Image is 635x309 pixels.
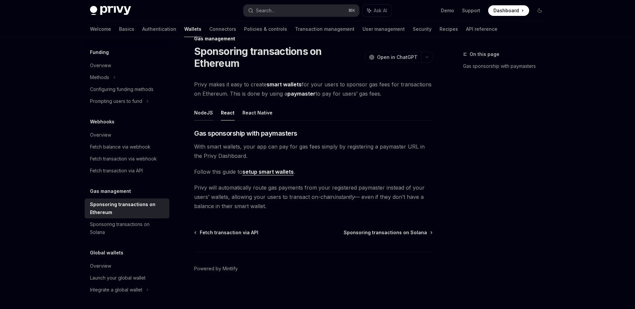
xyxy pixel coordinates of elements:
[374,7,387,14] span: Ask AI
[362,5,392,17] button: Ask AI
[85,199,169,218] a: Sponsoring transactions on Ethereum
[466,21,497,37] a: API reference
[463,61,550,71] a: Gas sponsorship with paymasters
[184,21,201,37] a: Wallets
[90,249,123,257] h5: Global wallets
[85,165,169,177] a: Fetch transaction via API
[90,155,157,163] div: Fetch transaction via webhook
[90,220,165,236] div: Sponsoring transactions on Solana
[493,7,519,14] span: Dashboard
[85,260,169,272] a: Overview
[90,187,131,195] h5: Gas management
[242,105,273,120] button: React Native
[85,129,169,141] a: Overview
[195,229,258,236] a: Fetch transaction via API
[344,229,432,236] a: Sponsoring transactions on Solana
[413,21,432,37] a: Security
[362,21,405,37] a: User management
[194,142,433,160] span: With smart wallets, your app can pay for gas fees simply by registering a paymaster URL in the Pr...
[365,52,421,63] button: Open in ChatGPT
[244,21,287,37] a: Policies & controls
[440,21,458,37] a: Recipes
[90,48,109,56] h5: Funding
[90,286,142,294] div: Integrate a global wallet
[462,7,480,14] a: Support
[90,131,111,139] div: Overview
[441,7,454,14] a: Demo
[90,262,111,270] div: Overview
[90,118,114,126] h5: Webhooks
[295,21,355,37] a: Transaction management
[90,21,111,37] a: Welcome
[90,73,109,81] div: Methods
[256,7,275,15] div: Search...
[119,21,134,37] a: Basics
[85,60,169,71] a: Overview
[334,194,355,200] em: instantly
[90,97,142,105] div: Prompting users to fund
[344,229,427,236] span: Sponsoring transactions on Solana
[194,35,433,42] div: Gas management
[142,21,176,37] a: Authentication
[85,218,169,238] a: Sponsoring transactions on Solana
[194,183,433,211] span: Privy will automatically route gas payments from your registered paymaster instead of your users’...
[85,272,169,284] a: Launch your global wallet
[200,229,258,236] span: Fetch transaction via API
[221,105,234,120] button: React
[488,5,529,16] a: Dashboard
[194,45,362,69] h1: Sponsoring transactions on Ethereum
[85,83,169,95] a: Configuring funding methods
[194,105,213,120] button: NodeJS
[534,5,545,16] button: Toggle dark mode
[194,265,238,272] a: Powered by Mintlify
[243,5,359,17] button: Search...⌘K
[90,167,143,175] div: Fetch transaction via API
[90,62,111,69] div: Overview
[194,167,433,176] span: Follow this guide to .
[90,143,150,151] div: Fetch balance via webhook
[85,141,169,153] a: Fetch balance via webhook
[90,274,146,282] div: Launch your global wallet
[377,54,417,61] span: Open in ChatGPT
[348,8,355,13] span: ⌘ K
[90,6,131,15] img: dark logo
[85,153,169,165] a: Fetch transaction via webhook
[287,90,316,97] a: paymaster
[90,200,165,216] div: Sponsoring transactions on Ethereum
[209,21,236,37] a: Connectors
[242,168,294,175] a: setup smart wallets
[267,81,302,88] strong: smart wallets
[194,80,433,98] span: Privy makes it easy to create for your users to sponsor gas fees for transactions on Ethereum. Th...
[90,85,153,93] div: Configuring funding methods
[194,129,297,138] span: Gas sponsorship with paymasters
[470,50,499,58] span: On this page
